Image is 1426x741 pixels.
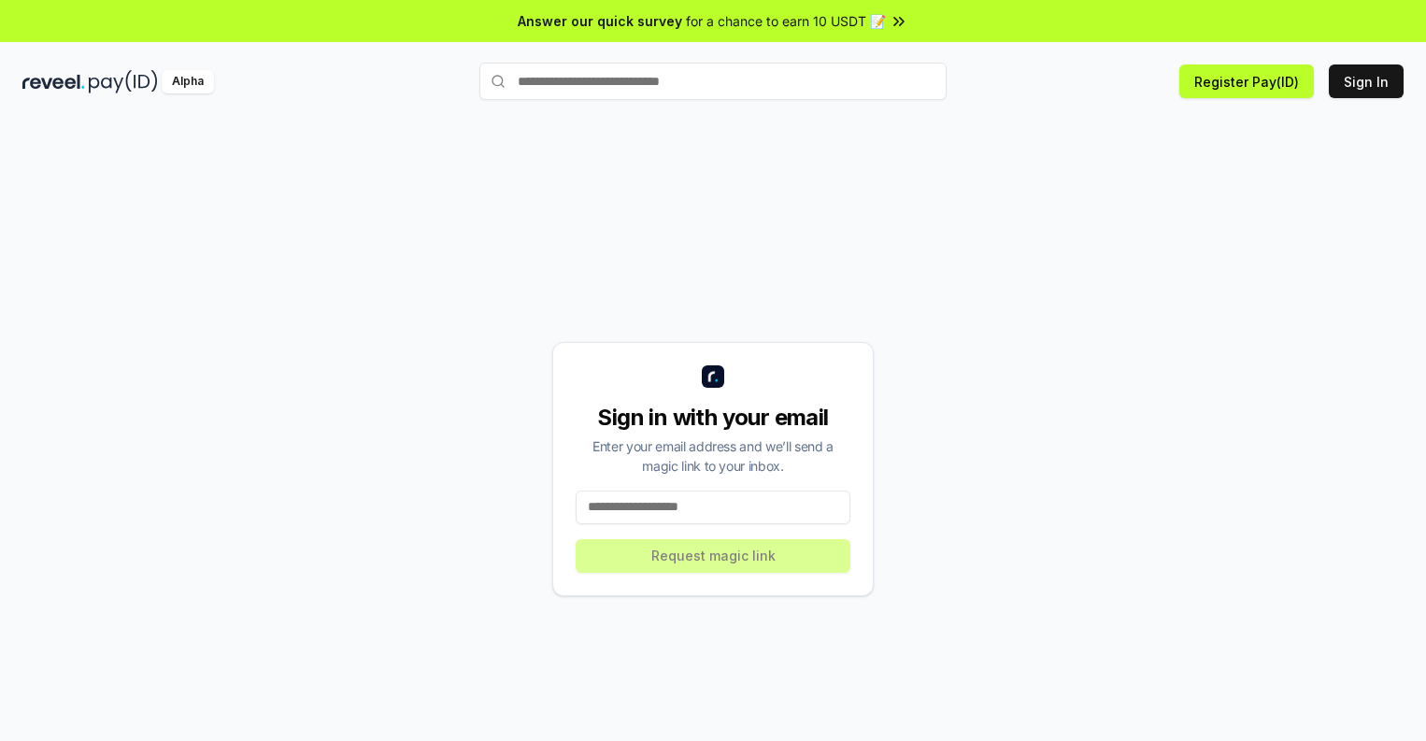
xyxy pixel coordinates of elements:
span: for a chance to earn 10 USDT 📝 [686,11,886,31]
img: logo_small [702,365,724,388]
img: pay_id [89,70,158,93]
button: Sign In [1329,64,1404,98]
img: reveel_dark [22,70,85,93]
button: Register Pay(ID) [1179,64,1314,98]
span: Answer our quick survey [518,11,682,31]
div: Alpha [162,70,214,93]
div: Enter your email address and we’ll send a magic link to your inbox. [576,436,850,476]
div: Sign in with your email [576,403,850,433]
